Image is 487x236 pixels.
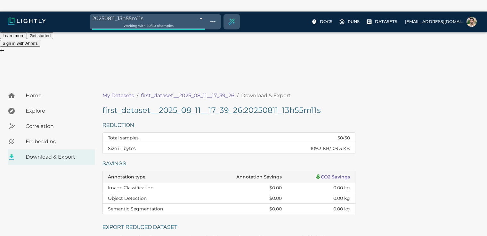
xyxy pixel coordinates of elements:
[102,223,355,232] h6: Export reduced dataset
[202,183,287,193] td: $0.00
[310,17,335,27] label: Docs
[103,133,355,153] table: dataset tag reduction
[103,183,202,193] td: Image Classification
[207,16,218,27] button: Show tag tree
[103,204,202,214] td: Semantic Segmentation
[26,107,90,115] span: Explore
[103,193,202,204] td: Object Detection
[26,122,90,130] span: Correlation
[337,17,362,27] label: Runs
[202,193,287,204] td: $0.00
[467,17,477,27] img: Asad Iqbal
[102,105,355,115] h5: first_dataset__2025_08_11__17_39_26 : 20250811_13h55m11s
[102,121,355,130] h6: Reduction
[103,171,355,214] table: dataset tag savings
[405,19,464,25] p: [EMAIL_ADDRESS][DOMAIN_NAME]
[103,133,217,143] th: Total samples
[287,193,355,204] td: 0.00 kg
[241,92,291,99] p: Download & Export
[365,17,400,27] label: Datasets
[102,92,134,99] a: My Datasets
[92,14,205,23] div: 20250811_13h55m11s
[3,41,38,46] span: Sign in with Ahrefs
[26,138,90,146] span: Embedding
[287,204,355,214] td: 0.00 kg
[217,133,355,143] td: 50 / 50
[202,171,287,183] th: Annotation Savings
[27,32,53,39] button: Get started
[320,19,332,25] p: Docs
[26,92,90,99] span: Home
[8,103,95,119] a: Explore
[8,119,95,134] a: Correlation
[8,88,95,165] nav: explore, analyze, sample, metadata, embedding, correlations label, download your dataset
[8,88,95,103] a: Home
[102,92,352,99] nav: breadcrumb
[8,149,95,165] a: Download & Export
[375,19,397,25] p: Datasets
[103,171,202,183] th: Annotation type
[224,14,239,29] div: Create selection
[315,174,350,180] a: CO2 Savings
[102,159,355,169] h6: Savings
[103,143,217,154] th: Size in bytes
[137,92,138,99] li: /
[202,204,287,214] td: $0.00
[402,15,479,29] label: [EMAIL_ADDRESS][DOMAIN_NAME]Asad Iqbal
[237,92,239,99] li: /
[8,134,95,149] a: Embedding
[8,17,46,25] img: Lightly
[217,143,355,154] td: 109.3 KB / 109.3 KB
[287,183,355,193] td: 0.00 kg
[124,24,174,28] span: Working with 50 / 50 of samples
[26,153,90,161] span: Download & Export
[141,92,234,99] a: first_dataset__2025_08_11__17_39_26
[348,19,360,25] p: Runs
